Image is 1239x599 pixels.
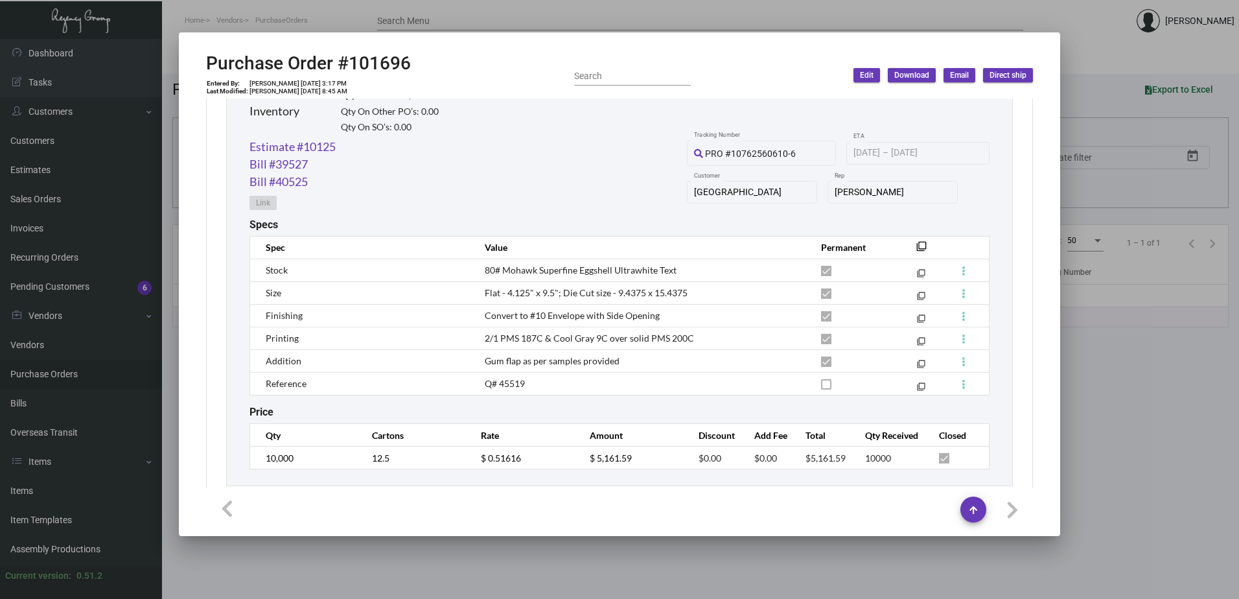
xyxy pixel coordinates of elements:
mat-icon: filter_none [917,294,925,303]
span: Gum flap as per samples provided [485,355,619,366]
span: Finishing [266,310,303,321]
th: Rate [468,424,577,447]
span: Download [894,70,929,81]
span: – [883,148,888,158]
th: Amount [577,424,686,447]
h2: Specs [249,218,278,231]
a: Estimate #10125 [249,138,336,156]
span: 10000 [865,452,891,464]
span: Addition [266,355,301,366]
div: Current version: [5,569,71,583]
h2: Qty On SO’s: 0.00 [341,122,439,133]
th: Qty Received [852,424,926,447]
button: Email [944,68,975,82]
button: Download [888,68,936,82]
th: Total [793,424,852,447]
mat-icon: filter_none [917,340,925,348]
mat-icon: filter_none [916,245,927,255]
div: 0.51.2 [76,569,102,583]
h2: Inventory [249,104,299,119]
th: Discount [686,424,741,447]
span: Reference [266,378,307,389]
span: Convert to #10 Envelope with Side Opening [485,310,660,321]
h2: Price [249,406,273,418]
button: Direct ship [983,68,1033,82]
span: Stock [266,264,288,276]
span: $0.00 [699,452,721,464]
th: Qty [250,424,359,447]
mat-icon: filter_none [917,317,925,325]
span: $5,161.59 [805,452,846,464]
mat-icon: filter_none [917,272,925,280]
a: Bill #40525 [249,173,308,191]
th: Value [472,236,808,259]
th: Cartons [359,424,468,447]
span: Direct ship [990,70,1026,81]
td: [PERSON_NAME] [DATE] 8:45 AM [249,88,348,95]
h2: Purchase Order #101696 [206,53,411,75]
h2: Qty On Other PO’s: 0.00 [341,106,439,117]
mat-icon: filter_none [917,385,925,393]
th: Permanent [808,236,897,259]
span: Link [256,198,270,209]
a: Bill #39527 [249,156,308,173]
span: Flat - 4.125" x 9.5"; Die Cut size - 9.4375 x 15.4375 [485,287,688,298]
span: 80# Mohawk Superfine Eggshell Ultrawhite Text [485,264,677,276]
span: Edit [860,70,874,81]
span: Q# 45519 [485,378,525,389]
input: Start date [853,148,880,158]
button: Edit [853,68,880,82]
th: Spec [250,236,472,259]
mat-icon: filter_none [917,362,925,371]
span: Size [266,287,281,298]
th: Closed [926,424,989,447]
td: Last Modified: [206,88,249,95]
td: Entered By: [206,80,249,88]
td: [PERSON_NAME] [DATE] 3:17 PM [249,80,348,88]
span: 2/1 PMS 187C & Cool Gray 9C over solid PMS 200C [485,333,694,344]
th: Add Fee [741,424,793,447]
span: Printing [266,333,299,344]
span: $0.00 [754,452,777,464]
input: End date [891,148,953,158]
span: PRO #10762560610-6 [705,148,796,159]
button: Link [249,196,277,210]
span: Email [950,70,969,81]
